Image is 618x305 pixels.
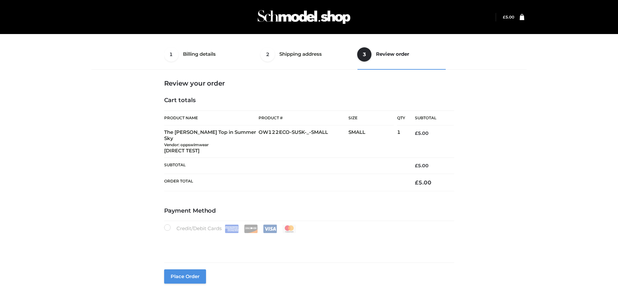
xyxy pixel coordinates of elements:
bdi: 5.00 [415,130,429,136]
td: 1 [397,125,405,158]
th: Size [348,111,394,125]
bdi: 5.00 [503,15,514,19]
th: Qty [397,111,405,125]
bdi: 5.00 [415,179,431,186]
h4: Cart totals [164,97,454,104]
td: OW122ECO-SUSK-_-SMALL [259,125,348,158]
span: £ [415,163,418,169]
img: Discover [244,225,258,233]
img: Mastercard [282,225,296,233]
span: £ [415,179,418,186]
th: Subtotal [164,158,406,174]
img: Amex [225,225,239,233]
td: The [PERSON_NAME] Top in Summer Sky [DIRECT TEST] [164,125,259,158]
small: Vendor: oppswimwear [164,142,209,147]
button: Place order [164,269,206,284]
th: Order Total [164,174,406,191]
img: Visa [263,225,277,233]
span: £ [415,130,418,136]
th: Subtotal [405,111,454,125]
h4: Payment Method [164,207,454,215]
th: Product Name [164,111,259,125]
label: Credit/Debit Cards [164,224,297,233]
a: £5.00 [503,15,514,19]
td: SMALL [348,125,397,158]
h3: Review your order [164,79,454,87]
img: Schmodel Admin 964 [255,4,353,30]
iframe: Secure payment input frame [163,232,453,255]
span: £ [503,15,505,19]
bdi: 5.00 [415,163,429,169]
th: Product # [259,111,348,125]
